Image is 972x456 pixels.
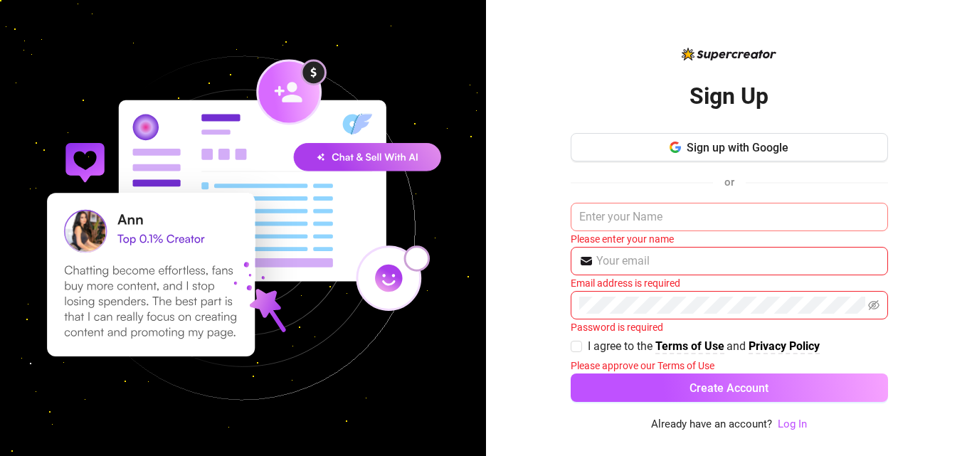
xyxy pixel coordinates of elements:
[778,416,807,433] a: Log In
[655,339,724,353] strong: Terms of Use
[724,176,734,189] span: or
[571,319,888,335] div: Password is required
[655,339,724,354] a: Terms of Use
[571,358,888,373] div: Please approve our Terms of Use
[596,253,879,270] input: Your email
[571,373,888,402] button: Create Account
[749,339,820,353] strong: Privacy Policy
[778,418,807,430] a: Log In
[571,231,888,247] div: Please enter your name
[682,48,776,60] img: logo-BBDzfeDw.svg
[690,381,768,395] span: Create Account
[651,416,772,433] span: Already have an account?
[571,133,888,161] button: Sign up with Google
[687,141,788,154] span: Sign up with Google
[571,203,888,231] input: Enter your Name
[571,275,888,291] div: Email address is required
[690,82,768,111] h2: Sign Up
[868,299,879,311] span: eye-invisible
[749,339,820,354] a: Privacy Policy
[588,339,655,353] span: I agree to the
[727,339,749,353] span: and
